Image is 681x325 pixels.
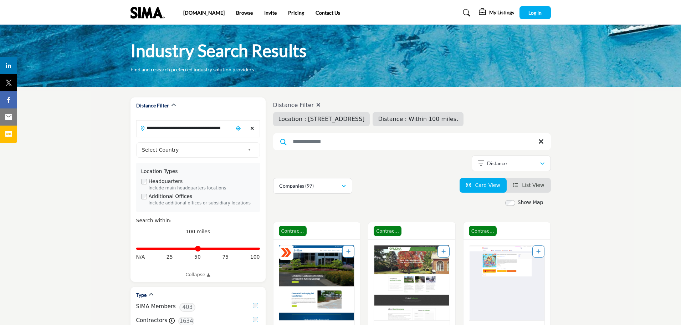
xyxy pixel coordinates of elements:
a: Add To List [536,249,541,254]
button: Companies (97) [273,178,352,194]
div: Choose your current location [233,121,244,136]
h2: Distance Filter [136,102,169,109]
img: Grudna Property Maintenance [374,245,450,320]
input: SIMA Members checkbox [253,303,258,308]
label: Contractors [136,316,168,325]
span: Location : [STREET_ADDRESS] [278,116,365,122]
p: Companies (97) [279,182,314,189]
span: Contractor [469,226,497,237]
span: 25 [167,253,173,261]
a: Open Listing in new tab [374,245,450,320]
span: 100 [250,253,260,261]
a: Browse [236,10,253,16]
img: NORTH SHORE PERFORMANCE [469,245,545,320]
a: Invite [264,10,277,16]
a: Pricing [288,10,304,16]
h4: Distance Filter [273,102,464,108]
a: Collapse ▲ [136,271,260,278]
span: Contractor [279,226,307,237]
div: Include additional offices or subsidiary locations [149,200,255,207]
p: Find and research preferred industry solution providers [130,66,254,73]
label: Headquarters [149,178,183,185]
button: Distance [472,156,551,171]
span: 100 miles [186,229,210,234]
label: Additional Offices [149,193,193,200]
span: Card View [475,182,500,188]
a: Add To List [346,249,350,254]
a: Add To List [441,249,446,254]
h5: My Listings [489,9,514,16]
span: N/A [136,253,145,261]
div: Include main headquarters locations [149,185,255,192]
input: Contractors checkbox [253,317,258,322]
button: Log In [519,6,551,19]
span: 403 [179,303,195,312]
img: ASM Certified Badge Icon [281,247,292,258]
li: List View [507,178,551,193]
span: 75 [222,253,229,261]
span: Distance : Within 100 miles. [378,116,458,122]
h1: Industry Search Results [130,40,307,62]
li: Card View [460,178,507,193]
h2: Type [136,291,147,299]
a: View Card [466,182,500,188]
span: Log In [528,10,542,16]
input: Search Keyword [273,133,551,150]
input: Search Location [137,121,233,135]
div: Location Types [141,168,255,175]
div: Clear search location [247,121,258,136]
img: Brilar, LLC - Brookpark, OH [279,245,355,320]
div: My Listings [479,9,514,17]
label: SIMA Members [136,303,176,311]
div: Search within: [136,217,260,224]
a: Open Listing in new tab [279,245,355,320]
label: Show Map [518,199,543,206]
a: Search [456,7,475,19]
p: Distance [487,160,507,167]
span: List View [522,182,544,188]
span: Select Country [142,146,245,154]
a: [DOMAIN_NAME] [183,10,225,16]
span: Contractor [374,226,401,237]
a: View List [513,182,544,188]
span: 50 [194,253,201,261]
a: Contact Us [316,10,340,16]
img: Site Logo [130,7,168,19]
a: Open Listing in new tab [469,245,545,320]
